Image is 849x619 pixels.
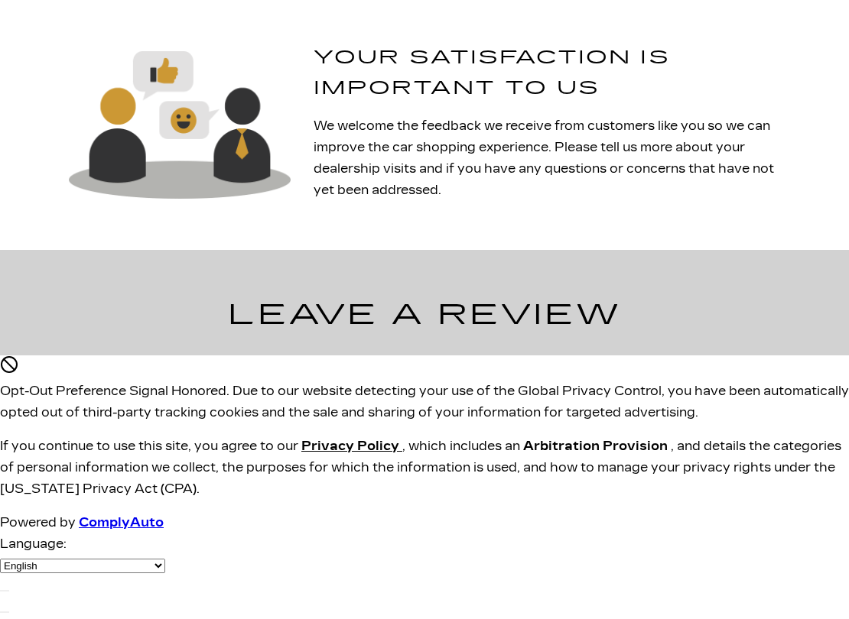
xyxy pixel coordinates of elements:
h3: Your satisfaction is important to us [314,43,780,103]
img: Two cartoon figures having a satisfying conversation at a dealership. [69,51,291,198]
h3: Choose a platform below to leave a review for Red [PERSON_NAME] Cadillac, Inc. [37,351,812,411]
a: ComplyAuto [79,515,164,530]
u: Privacy Policy [301,439,399,453]
p: We welcome the feedback we receive from customers like you so we can improve the car shopping exp... [314,115,780,201]
a: Privacy Policy [301,439,402,453]
strong: Arbitration Provision [523,439,668,453]
h1: LEAVE A REVIEW [37,293,812,338]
